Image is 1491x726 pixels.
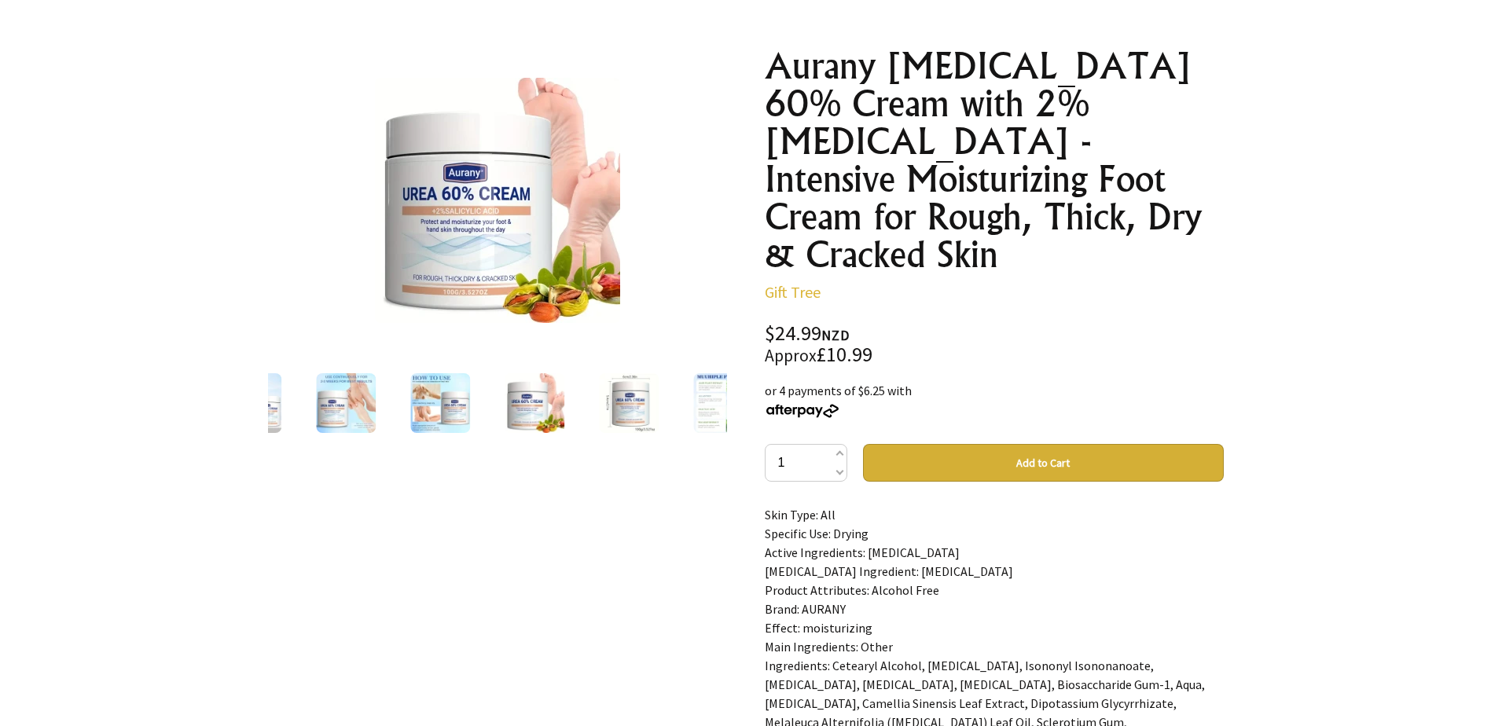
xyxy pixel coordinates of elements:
[316,373,376,433] img: Aurany Urea 60% Cream with 2% Salicylic Acid - Intensive Moisturizing Foot Cream for Rough, Thick...
[375,78,620,323] img: Aurany Urea 60% Cream with 2% Salicylic Acid - Intensive Moisturizing Foot Cream for Rough, Thick...
[505,373,564,433] img: Aurany Urea 60% Cream with 2% Salicylic Acid - Intensive Moisturizing Foot Cream for Rough, Thick...
[765,345,817,366] small: Approx
[599,373,659,433] img: Aurany Urea 60% Cream with 2% Salicylic Acid - Intensive Moisturizing Foot Cream for Rough, Thick...
[765,381,1224,419] div: or 4 payments of $6.25 with
[765,404,840,418] img: Afterpay
[821,326,850,344] span: NZD
[765,324,1224,365] div: $24.99 £10.99
[410,373,470,433] img: Aurany Urea 60% Cream with 2% Salicylic Acid - Intensive Moisturizing Foot Cream for Rough, Thick...
[765,282,821,302] a: Gift Tree
[765,47,1224,273] h1: Aurany [MEDICAL_DATA] 60% Cream with 2% [MEDICAL_DATA] - Intensive Moisturizing Foot Cream for Ro...
[222,373,281,433] img: Aurany Urea 60% Cream with 2% Salicylic Acid - Intensive Moisturizing Foot Cream for Rough, Thick...
[693,373,753,433] img: Aurany Urea 60% Cream with 2% Salicylic Acid - Intensive Moisturizing Foot Cream for Rough, Thick...
[863,444,1224,482] button: Add to Cart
